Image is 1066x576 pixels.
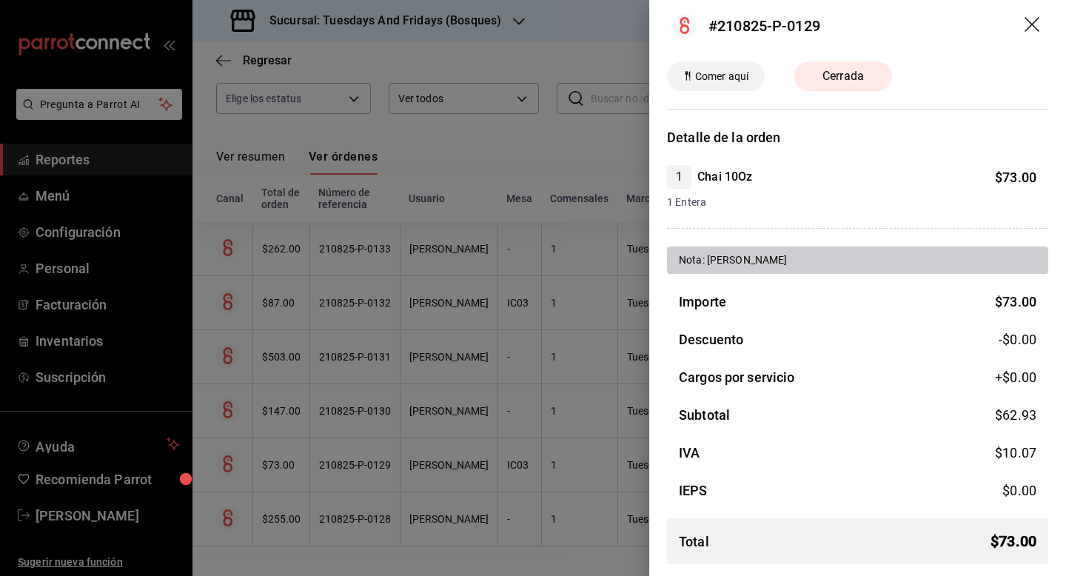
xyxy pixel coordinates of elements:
[679,367,795,387] h3: Cargos por servicio
[679,532,709,552] h3: Total
[679,252,1036,268] div: Nota: [PERSON_NAME]
[679,329,743,349] h3: Descuento
[689,69,754,84] span: Comer aquí
[995,170,1036,185] span: $ 73.00
[995,445,1036,461] span: $ 10.07
[1002,483,1036,498] span: $ 0.00
[708,15,820,37] div: #210825-P-0129
[995,367,1036,387] span: +$ 0.00
[679,480,708,500] h3: IEPS
[679,443,700,463] h3: IVA
[990,530,1036,552] span: $ 73.00
[999,329,1036,349] span: -$0.00
[667,168,691,186] span: 1
[995,407,1036,423] span: $ 62.93
[667,127,1048,147] h3: Detalle de la orden
[667,195,1036,210] span: 1 Entera
[814,67,873,85] span: Cerrada
[679,405,730,425] h3: Subtotal
[1025,17,1042,35] button: drag
[679,292,726,312] h3: Importe
[697,168,752,186] h4: Chai 10Oz
[995,294,1036,309] span: $ 73.00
